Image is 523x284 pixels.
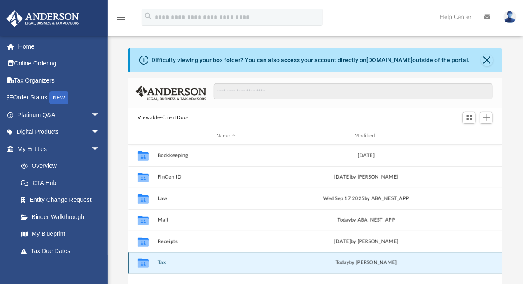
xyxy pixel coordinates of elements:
[158,217,295,223] button: Mail
[91,106,108,124] span: arrow_drop_down
[12,208,113,225] a: Binder Walkthrough
[116,16,126,22] a: menu
[214,83,493,100] input: Search files and folders
[91,140,108,158] span: arrow_drop_down
[298,195,435,203] div: Wed Sep 17 2025 by ABA_NEST_APP
[298,152,435,160] div: [DATE]
[158,239,295,244] button: Receipts
[463,112,476,124] button: Switch to Grid View
[12,191,113,209] a: Entity Change Request
[298,238,435,246] div: [DATE] by [PERSON_NAME]
[338,218,351,222] span: today
[12,174,113,191] a: CTA Hub
[366,56,412,63] a: [DOMAIN_NAME]
[6,140,113,157] a: My Entitiesarrow_drop_down
[6,72,113,89] a: Tax Organizers
[12,225,108,243] a: My Blueprint
[12,157,113,175] a: Overview
[6,123,113,141] a: Digital Productsarrow_drop_down
[298,173,435,181] div: [DATE] by [PERSON_NAME]
[298,259,435,267] div: by [PERSON_NAME]
[298,132,435,140] div: Modified
[116,12,126,22] i: menu
[4,10,82,27] img: Anderson Advisors Platinum Portal
[481,54,493,66] button: Close
[439,132,499,140] div: id
[91,123,108,141] span: arrow_drop_down
[6,38,113,55] a: Home
[480,112,493,124] button: Add
[144,12,153,21] i: search
[49,91,68,104] div: NEW
[158,260,295,266] button: Tax
[6,55,113,72] a: Online Ordering
[158,196,295,201] button: Law
[6,106,113,123] a: Platinum Q&Aarrow_drop_down
[138,114,188,122] button: Viewable-ClientDocs
[12,242,113,259] a: Tax Due Dates
[336,260,349,265] span: today
[132,132,154,140] div: id
[504,11,517,23] img: User Pic
[158,153,295,158] button: Bookkeeping
[158,174,295,180] button: FinCen ID
[151,56,470,65] div: Difficulty viewing your box folder? You can also access your account directly on outside of the p...
[6,89,113,107] a: Order StatusNEW
[157,132,294,140] div: Name
[298,216,435,224] div: by ABA_NEST_APP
